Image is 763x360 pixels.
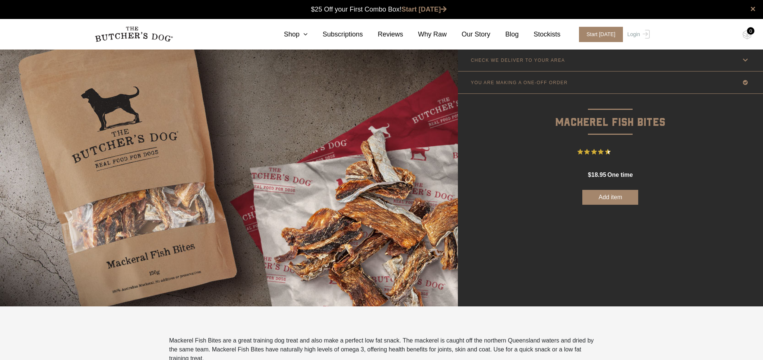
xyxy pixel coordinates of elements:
a: Login [626,27,650,42]
a: Why Raw [403,29,447,39]
span: 18 Reviews [614,146,643,157]
img: TBD_Cart-Empty.png [743,30,752,39]
button: Rated 4.7 out of 5 stars from 18 reviews. Jump to reviews. [577,146,643,157]
p: Mackerel Fish Bites [458,94,763,131]
button: Add item [582,190,638,205]
span: Start [DATE] [579,27,623,42]
a: Shop [269,29,308,39]
span: $ [588,172,591,178]
div: 0 [747,27,754,35]
a: CHECK WE DELIVER TO YOUR AREA [458,49,763,71]
a: Start [DATE] [572,27,626,42]
p: YOU ARE MAKING A ONE-OFF ORDER [471,80,568,85]
a: Blog [490,29,519,39]
span: one time [607,172,633,178]
a: Our Story [447,29,490,39]
span: 18.95 [591,172,606,178]
p: CHECK WE DELIVER TO YOUR AREA [471,58,565,63]
a: Start [DATE] [402,6,447,13]
a: close [750,4,756,13]
a: Stockists [519,29,560,39]
a: Reviews [363,29,403,39]
a: YOU ARE MAKING A ONE-OFF ORDER [458,71,763,93]
a: Subscriptions [308,29,363,39]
